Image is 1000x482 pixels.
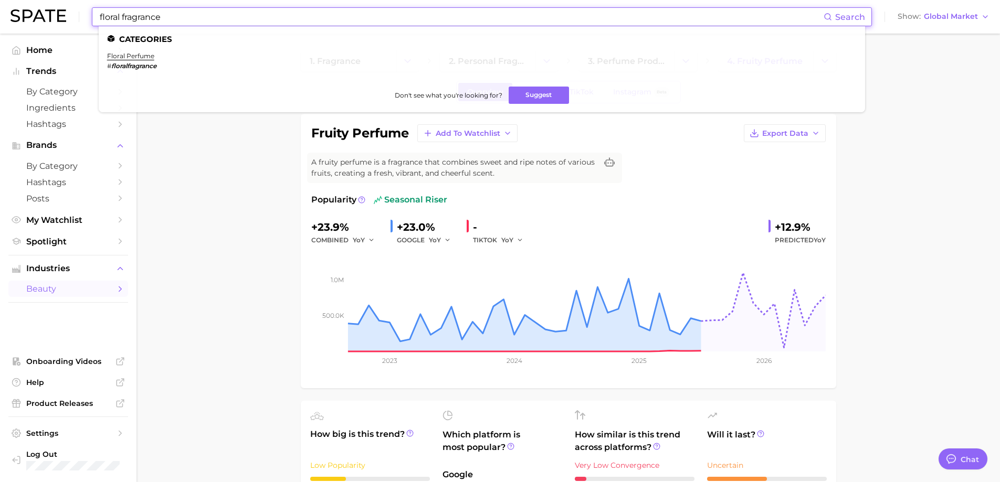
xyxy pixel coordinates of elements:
span: Predicted [775,234,826,247]
a: beauty [8,281,128,297]
span: seasonal riser [374,194,447,206]
a: Posts [8,190,128,207]
span: Help [26,378,110,387]
span: Show [898,14,921,19]
button: YoY [429,234,451,247]
button: YoY [353,234,375,247]
button: ShowGlobal Market [895,10,992,24]
span: by Category [26,161,110,171]
button: YoY [501,234,524,247]
span: Trends [26,67,110,76]
li: Categories [107,35,857,44]
span: beauty [26,284,110,294]
span: Popularity [311,194,356,206]
div: +23.0% [397,219,458,235]
button: Trends [8,63,128,79]
div: - [473,219,531,235]
a: Onboarding Videos [8,354,128,369]
span: Log Out [26,449,144,459]
span: How similar is this trend across platforms? [575,429,694,454]
div: combined [311,234,382,247]
a: by Category [8,83,128,100]
span: Google [443,468,562,481]
a: Log out. Currently logged in with e-mail jenine.guerriero@givaudan.com. [8,446,128,474]
a: Ingredients [8,100,128,116]
div: 5 / 10 [707,477,827,481]
button: Suggest [509,87,569,104]
button: Brands [8,137,128,153]
span: YoY [814,236,826,244]
a: Home [8,42,128,58]
span: Settings [26,429,110,438]
span: Hashtags [26,119,110,129]
span: Don't see what you're looking for? [395,91,502,99]
em: floralfragrance [111,62,156,70]
span: YoY [429,235,441,244]
div: Uncertain [707,459,827,472]
div: +12.9% [775,219,826,235]
button: Add to Watchlist [417,124,518,142]
a: Spotlight [8,233,128,250]
img: seasonal riser [374,196,382,204]
span: Product Releases [26,399,110,408]
tspan: 2024 [506,357,522,365]
tspan: 2026 [756,357,771,365]
a: Hashtags [8,174,128,190]
span: Spotlight [26,237,110,247]
a: Settings [8,425,128,441]
a: Hashtags [8,116,128,132]
div: GOOGLE [397,234,458,247]
span: YoY [353,235,365,244]
span: My Watchlist [26,215,110,225]
div: 3 / 10 [310,477,430,481]
span: Ingredients [26,103,110,113]
span: Onboarding Videos [26,357,110,366]
div: +23.9% [311,219,382,235]
div: 1 / 10 [575,477,694,481]
span: Which platform is most popular? [443,429,562,463]
tspan: 2025 [631,357,647,365]
button: Export Data [744,124,826,142]
span: Add to Watchlist [436,129,500,138]
span: A fruity perfume is a fragrance that combines sweet and ripe notes of various fruits, creating a ... [311,157,597,179]
a: by Category [8,158,128,174]
img: SPATE [10,9,66,22]
span: Will it last? [707,429,827,454]
a: floral perfume [107,52,154,60]
button: Industries [8,261,128,276]
a: Product Releases [8,395,128,411]
span: by Category [26,87,110,97]
span: Industries [26,264,110,273]
span: Global Market [924,14,978,19]
span: Hashtags [26,177,110,187]
span: # [107,62,111,70]
tspan: 2023 [382,357,397,365]
div: TIKTOK [473,234,531,247]
div: Very Low Convergence [575,459,694,472]
span: Search [835,12,865,22]
h1: fruity perfume [311,127,409,140]
a: Help [8,374,128,390]
a: My Watchlist [8,212,128,228]
span: Posts [26,194,110,203]
span: YoY [501,235,513,244]
span: Home [26,45,110,55]
span: How big is this trend? [310,428,430,454]
span: Export Data [762,129,808,138]
span: Brands [26,141,110,150]
input: Search here for a brand, industry, or ingredient [99,8,824,26]
div: Low Popularity [310,459,430,472]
